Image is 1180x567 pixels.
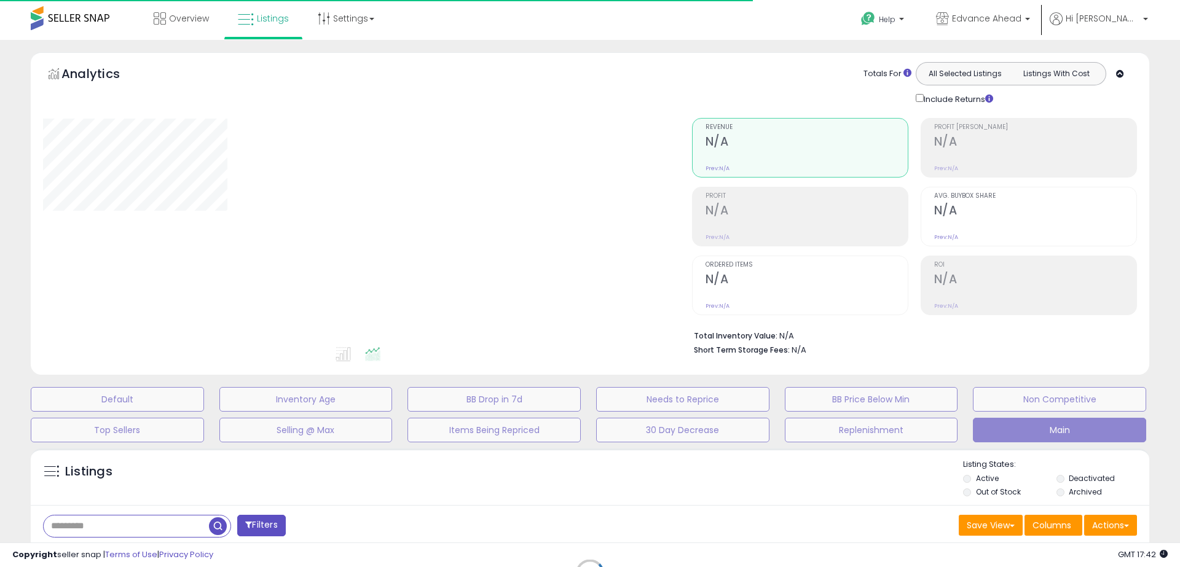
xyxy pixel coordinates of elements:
[934,124,1136,131] span: Profit [PERSON_NAME]
[219,387,393,412] button: Inventory Age
[919,66,1011,82] button: All Selected Listings
[61,65,144,85] h5: Analytics
[860,11,876,26] i: Get Help
[169,12,209,25] span: Overview
[952,12,1021,25] span: Edvance Ahead
[706,135,908,151] h2: N/A
[219,418,393,442] button: Selling @ Max
[851,2,916,40] a: Help
[1010,66,1102,82] button: Listings With Cost
[934,302,958,310] small: Prev: N/A
[706,302,730,310] small: Prev: N/A
[934,135,1136,151] h2: N/A
[31,387,204,412] button: Default
[706,165,730,172] small: Prev: N/A
[694,330,777,341] b: Total Inventory Value:
[934,203,1136,220] h2: N/A
[257,12,289,25] span: Listings
[973,418,1146,442] button: Main
[973,387,1146,412] button: Non Competitive
[706,233,730,241] small: Prev: N/A
[706,203,908,220] h2: N/A
[785,418,958,442] button: Replenishment
[694,345,790,355] b: Short Term Storage Fees:
[407,418,581,442] button: Items Being Repriced
[934,165,958,172] small: Prev: N/A
[706,193,908,200] span: Profit
[934,272,1136,289] h2: N/A
[792,344,806,356] span: N/A
[694,327,1128,342] li: N/A
[407,387,581,412] button: BB Drop in 7d
[1050,12,1148,40] a: Hi [PERSON_NAME]
[934,193,1136,200] span: Avg. Buybox Share
[596,387,769,412] button: Needs to Reprice
[12,549,57,560] strong: Copyright
[596,418,769,442] button: 30 Day Decrease
[785,387,958,412] button: BB Price Below Min
[706,262,908,268] span: Ordered Items
[879,14,895,25] span: Help
[12,549,213,561] div: seller snap | |
[934,262,1136,268] span: ROI
[706,272,908,289] h2: N/A
[934,233,958,241] small: Prev: N/A
[907,92,1008,106] div: Include Returns
[706,124,908,131] span: Revenue
[31,418,204,442] button: Top Sellers
[1066,12,1139,25] span: Hi [PERSON_NAME]
[863,68,911,80] div: Totals For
